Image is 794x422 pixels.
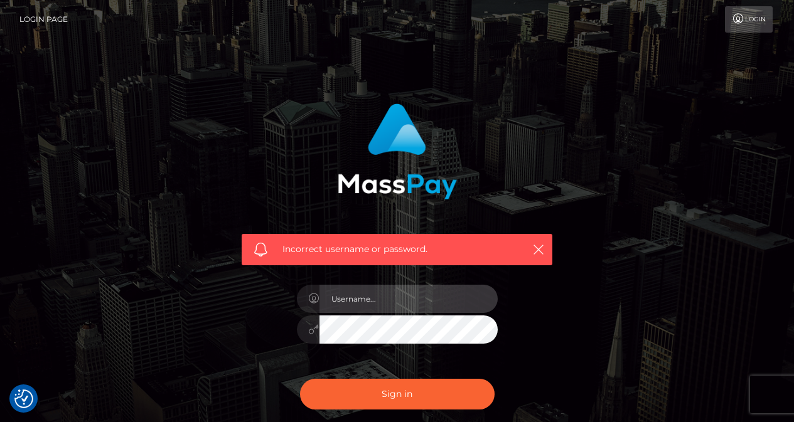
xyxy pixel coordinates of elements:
button: Consent Preferences [14,389,33,408]
a: Login Page [19,6,68,33]
span: Incorrect username or password. [282,243,512,256]
button: Sign in [300,379,495,409]
img: MassPay Login [338,103,457,199]
img: Revisit consent button [14,389,33,408]
input: Username... [319,285,498,313]
a: Login [725,6,773,33]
